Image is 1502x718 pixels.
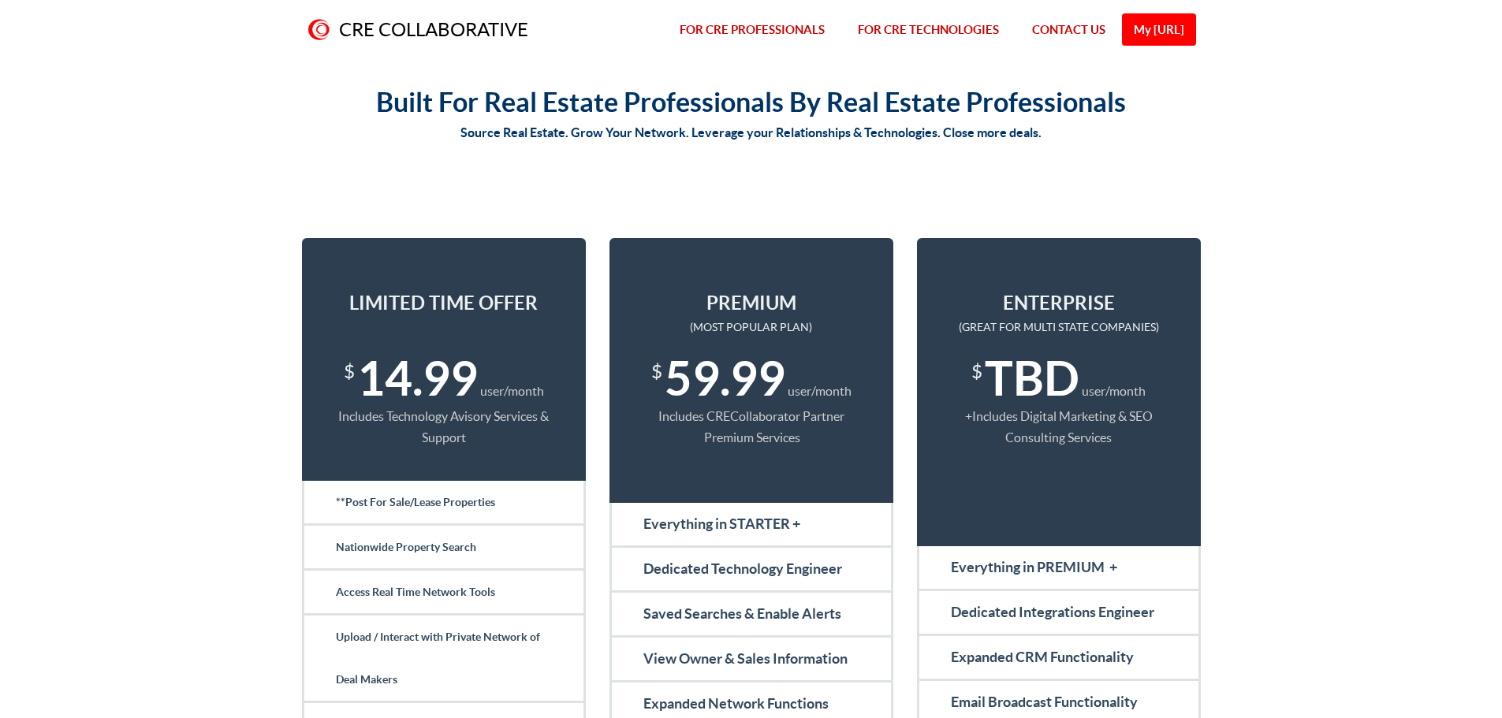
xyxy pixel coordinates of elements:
strong: Saved Searches & Enable Alerts [643,605,841,622]
a: My [URL] [1122,13,1196,46]
strong: Enterprise [1003,292,1115,314]
div: Protected by Grammarly [578,665,580,690]
span: $ [651,351,662,393]
b: TBD [985,352,1079,405]
strong: Email Broadcast Functionality [951,694,1138,710]
strong: View Owner & Sales Information [643,650,848,667]
strong: Everything in STARTER + [643,515,800,532]
b: 14.99 [357,352,478,405]
strong: premium [706,292,796,314]
strong: Dedicated Technology Engineer [643,560,842,577]
strong: Everything in PREMIUM + [951,559,1117,575]
strong: Dedicated Integrations Engineer [951,604,1154,620]
strong: Expanded CRM Functionality [951,649,1134,665]
strong: LIMITED TIME OFFER [349,292,538,314]
span: user/month Includes CRECollaborator Partner Premium Services [658,384,852,445]
span: user/month +Includes Digital Marketing & SEO Consulting Services [965,384,1153,445]
span: Built For Real Estate Professionals By Real Estate Professionals [376,87,1126,117]
span: user/month Includes Technology Avisory Services & Support [338,384,549,445]
strong: Nationwide Property Search [336,541,476,553]
span: (Great For Multi state companies) [959,321,1159,333]
strong: **Post For Sale/Lease Properties [336,496,495,508]
span: $ [971,351,982,393]
span: (Most Popular Plan) [690,321,812,333]
strong: Upload / Interact with Private Network of Deal Makers [336,631,540,686]
strong: Access Real Time Network Tools [336,586,495,598]
b: 59.99 [665,352,785,405]
span: $ [344,351,355,393]
strong: Expanded Network Functions [643,695,829,712]
strong: Source Real Estate. Grow Your Network. Leverage your Relationships & Technologies. Close more deals. [460,125,1042,140]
